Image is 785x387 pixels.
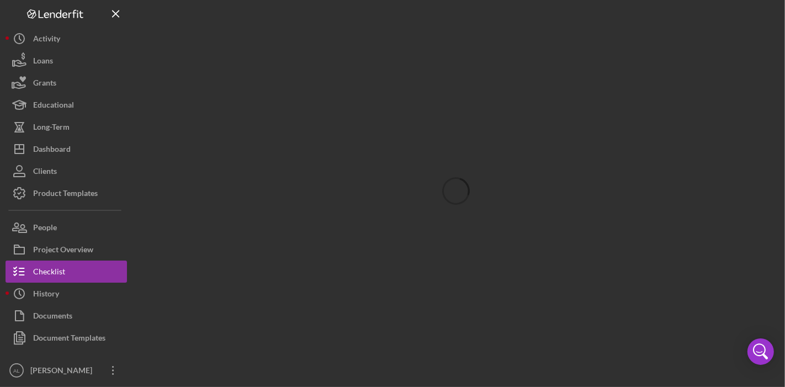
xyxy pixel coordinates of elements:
[33,72,56,97] div: Grants
[6,28,127,50] button: Activity
[33,138,71,163] div: Dashboard
[33,116,70,141] div: Long-Term
[6,327,127,349] button: Document Templates
[6,283,127,305] button: History
[6,138,127,160] button: Dashboard
[6,94,127,116] button: Educational
[33,94,74,119] div: Educational
[6,359,127,381] button: AL[PERSON_NAME]
[6,216,127,238] button: People
[6,50,127,72] button: Loans
[33,305,72,330] div: Documents
[747,338,774,365] div: Open Intercom Messenger
[28,359,99,384] div: [PERSON_NAME]
[33,283,59,308] div: History
[33,216,57,241] div: People
[33,182,98,207] div: Product Templates
[6,72,127,94] button: Grants
[33,238,93,263] div: Project Overview
[33,28,60,52] div: Activity
[6,116,127,138] button: Long-Term
[13,368,20,374] text: AL
[33,261,65,285] div: Checklist
[33,327,105,352] div: Document Templates
[6,182,127,204] button: Product Templates
[6,238,127,261] button: Project Overview
[6,160,127,182] button: Clients
[33,160,57,185] div: Clients
[33,50,53,75] div: Loans
[6,261,127,283] button: Checklist
[6,305,127,327] button: Documents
